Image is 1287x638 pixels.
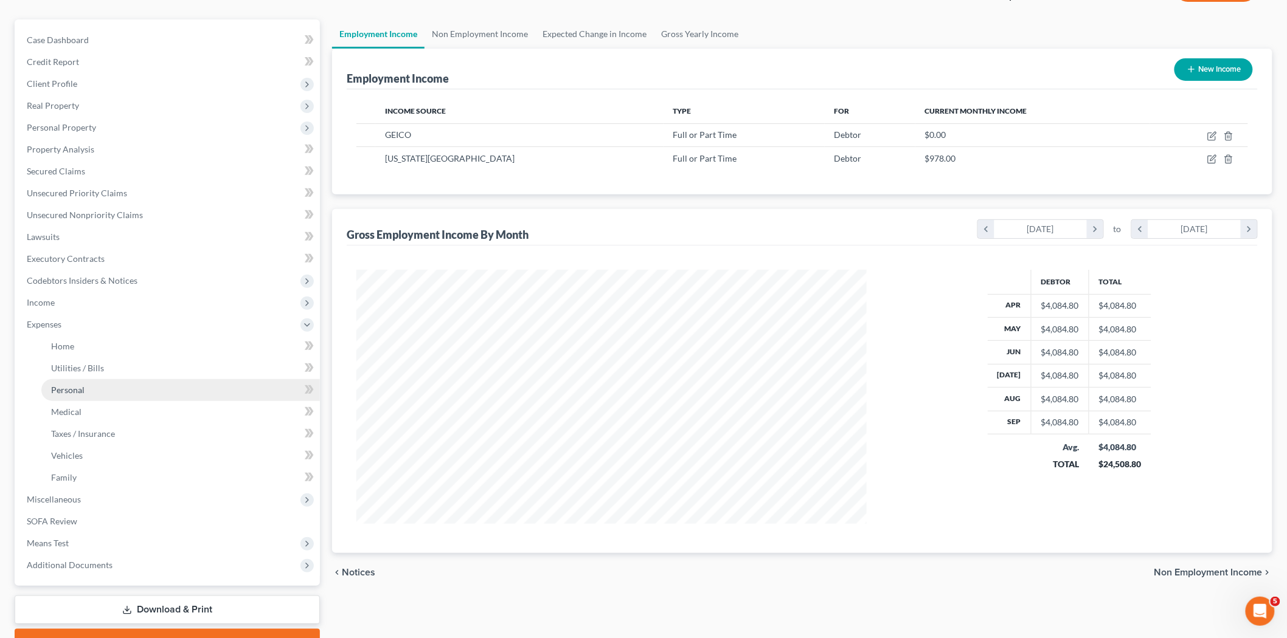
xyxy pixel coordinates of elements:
span: Executory Contracts [27,253,105,264]
div: [DATE] [994,220,1088,238]
a: Executory Contracts [17,248,320,270]
a: Home [41,335,320,357]
i: chevron_left [332,568,342,577]
a: SOFA Review [17,510,320,532]
span: Personal Property [27,122,96,132]
th: May [988,317,1032,340]
span: Additional Documents [27,560,113,570]
div: $4,084.80 [1041,323,1079,335]
span: Means Test [27,538,69,548]
a: Family [41,467,320,489]
td: $4,084.80 [1089,364,1151,387]
span: Full or Part Time [673,153,737,163]
th: [DATE] [988,364,1032,387]
span: Utilities / Bills [51,363,104,373]
span: Non Employment Income [1154,568,1263,577]
span: GEICO [385,129,411,140]
span: Debtor [834,153,862,163]
span: Codebtors Insiders & Notices [27,275,137,286]
a: Credit Report [17,51,320,73]
a: Vehicles [41,445,320,467]
div: $24,508.80 [1099,458,1142,470]
div: $4,084.80 [1041,393,1079,405]
a: Non Employment Income [425,19,535,49]
a: Expected Change in Income [535,19,654,49]
span: Taxes / Insurance [51,428,115,439]
span: Current Monthly Income [925,106,1027,115]
span: Secured Claims [27,166,85,176]
a: Unsecured Priority Claims [17,182,320,204]
span: Vehicles [51,450,83,461]
a: Case Dashboard [17,29,320,51]
th: Apr [988,294,1032,317]
i: chevron_right [1241,220,1257,238]
a: Utilities / Bills [41,357,320,379]
button: New Income [1174,58,1253,81]
i: chevron_right [1087,220,1103,238]
span: Personal [51,385,85,395]
th: Total [1089,270,1151,294]
a: Taxes / Insurance [41,423,320,445]
span: SOFA Review [27,516,77,526]
a: Unsecured Nonpriority Claims [17,204,320,226]
span: Income [27,297,55,307]
div: $4,084.80 [1041,300,1079,312]
span: Debtor [834,129,862,140]
td: $4,084.80 [1089,341,1151,364]
a: Gross Yearly Income [654,19,746,49]
button: chevron_left Notices [332,568,375,577]
span: Property Analysis [27,144,94,154]
i: chevron_left [978,220,994,238]
span: Income Source [385,106,446,115]
span: Credit Report [27,57,79,67]
div: $4,084.80 [1099,441,1142,453]
span: Unsecured Nonpriority Claims [27,210,143,220]
td: $4,084.80 [1089,388,1151,411]
span: Expenses [27,319,61,329]
th: Debtor [1032,270,1089,294]
span: Client Profile [27,78,77,89]
td: $4,084.80 [1089,317,1151,340]
span: Family [51,472,77,482]
a: Property Analysis [17,139,320,160]
a: Medical [41,401,320,423]
span: Full or Part Time [673,129,737,140]
div: Employment Income [347,71,449,86]
iframe: Intercom live chat [1246,597,1275,626]
span: to [1114,223,1122,235]
span: Notices [342,568,375,577]
span: [US_STATE][GEOGRAPHIC_DATA] [385,153,515,163]
th: Aug [988,388,1032,411]
span: Lawsuits [27,232,60,242]
span: $0.00 [925,129,946,140]
span: Case Dashboard [27,35,89,45]
a: Secured Claims [17,160,320,182]
div: Gross Employment Income By Month [347,227,529,242]
a: Personal [41,379,320,401]
a: Employment Income [332,19,425,49]
th: Jun [988,341,1032,364]
span: Medical [51,406,82,417]
span: Unsecured Priority Claims [27,188,127,198]
div: $4,084.80 [1041,346,1079,358]
th: Sep [988,411,1032,434]
button: Non Employment Income chevron_right [1154,568,1272,577]
span: Real Property [27,100,79,111]
div: TOTAL [1041,458,1080,470]
td: $4,084.80 [1089,294,1151,317]
td: $4,084.80 [1089,411,1151,434]
span: Miscellaneous [27,494,81,504]
span: Type [673,106,692,115]
i: chevron_left [1132,220,1148,238]
a: Lawsuits [17,226,320,248]
div: Avg. [1041,441,1080,453]
span: $978.00 [925,153,956,163]
a: Download & Print [15,595,320,624]
span: For [834,106,850,115]
div: [DATE] [1148,220,1241,238]
span: 5 [1271,597,1280,606]
span: Home [51,341,74,351]
i: chevron_right [1263,568,1272,577]
div: $4,084.80 [1041,369,1079,382]
div: $4,084.80 [1041,416,1079,428]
